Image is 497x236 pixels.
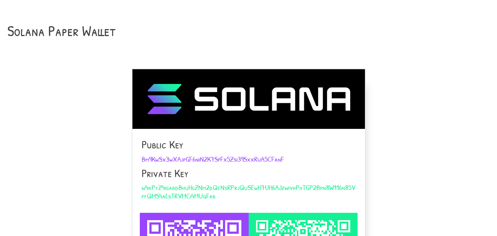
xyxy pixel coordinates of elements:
h3: Solana Paper Wallet [7,22,490,39]
h4: Public Key [142,138,356,151]
img: Card example image [132,69,365,129]
span: w4kPyZ4igabdBhuHgZNm2dQeNsRPrjQuSEwH7UH6AJzwivhPhTGP2Bpn8W116n85VpfQMS4aLsTRVMCi4MUqFab [142,182,355,201]
h4: Private Key [142,167,356,180]
span: Bm9KwSx3wXAjpGF6niN2K7SpFx5Zsi39SxxRuA5CFanF [142,154,284,164]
